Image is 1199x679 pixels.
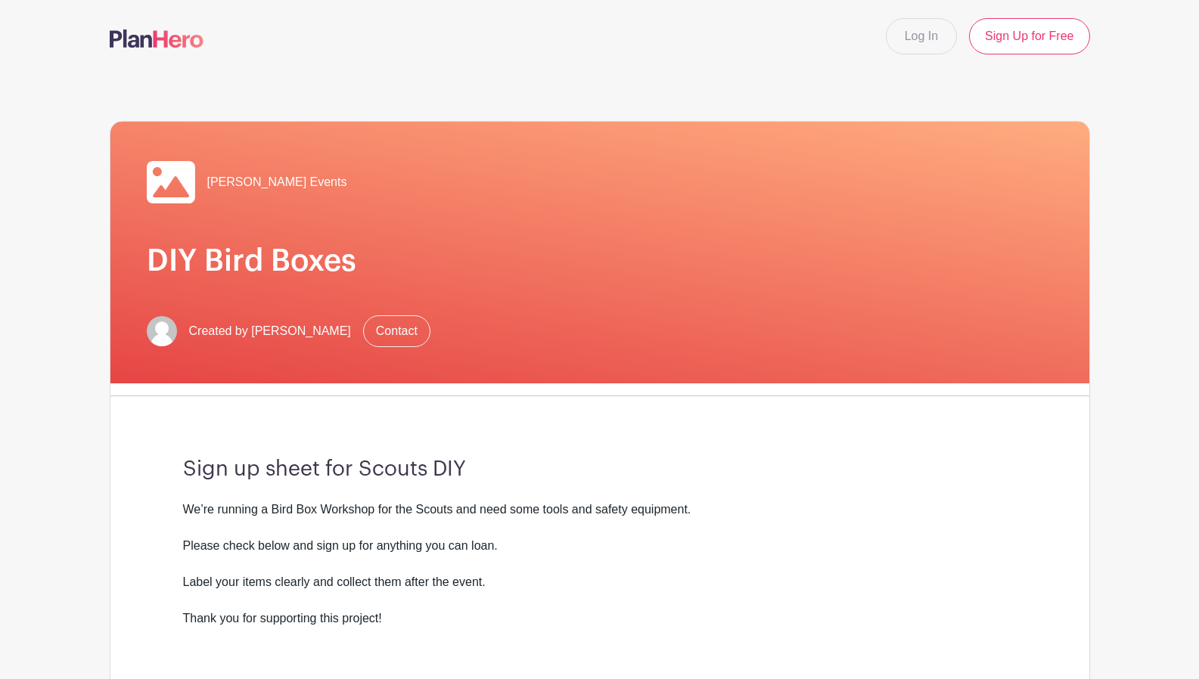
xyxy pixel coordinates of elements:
[886,18,957,54] a: Log In
[183,457,1017,482] h3: Sign up sheet for Scouts DIY
[110,29,203,48] img: logo-507f7623f17ff9eddc593b1ce0a138ce2505c220e1c5a4e2b4648c50719b7d32.svg
[183,501,1017,646] div: We’re running a Bird Box Workshop for the Scouts and need some tools and safety equipment. Please...
[363,315,430,347] a: Contact
[207,173,347,191] span: [PERSON_NAME] Events
[969,18,1089,54] a: Sign Up for Free
[147,243,1053,279] h1: DIY Bird Boxes
[189,322,351,340] span: Created by [PERSON_NAME]
[147,316,177,346] img: default-ce2991bfa6775e67f084385cd625a349d9dcbb7a52a09fb2fda1e96e2d18dcdb.png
